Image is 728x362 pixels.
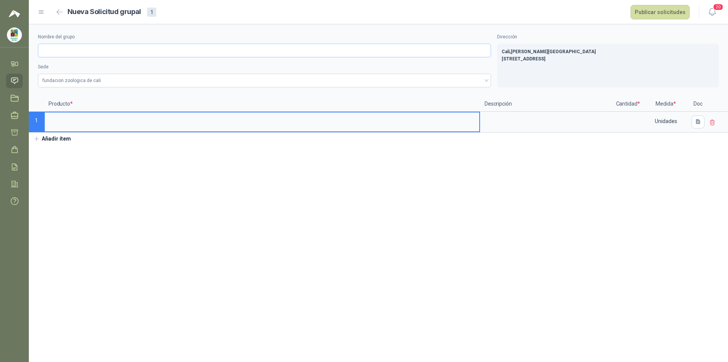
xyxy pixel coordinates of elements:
img: Company Logo [7,28,22,42]
span: fundacion zoologica de cali [42,75,486,86]
span: 20 [713,3,723,11]
p: Cali , [PERSON_NAME][GEOGRAPHIC_DATA] [502,48,714,55]
label: Sede [38,63,491,71]
p: Producto [44,96,480,112]
h2: Nueva Solicitud grupal [67,6,141,17]
img: Logo peakr [9,9,20,18]
button: Añadir ítem [29,133,75,145]
p: Cantidad [613,96,643,112]
p: [STREET_ADDRESS] [502,55,714,63]
p: Doc [689,96,708,112]
div: 1 [147,8,156,17]
p: Descripción [480,96,613,112]
p: 1 [29,112,44,133]
button: Publicar solicitudes [631,5,690,19]
div: Unidades [644,112,688,130]
p: Medida [643,96,689,112]
label: Nombre del grupo [38,33,491,41]
label: Dirección [497,33,719,41]
button: 20 [705,5,719,19]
